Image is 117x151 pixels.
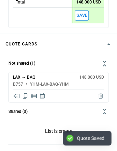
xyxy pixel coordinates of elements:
span: Copy quote content [22,93,29,100]
h6: Not shared (1) [8,61,35,66]
h6: Shared (0) [8,109,28,114]
button: Save [75,10,89,21]
p: List is empty [8,120,109,144]
h6: YHM-LAX-BAQ-YHM [30,82,69,87]
span: Display quote schedule [39,93,45,100]
button: Shared (0) [8,103,109,120]
span: Delete quote [97,93,104,100]
h6: B757 [13,82,23,87]
button: Not shared (1) [8,55,109,72]
h6: LAX → BAQ [13,75,35,80]
span: Share quote in email [13,93,20,100]
h6: 148,000 USD [79,75,104,80]
span: Save this aircraft quote and copy details to clipboard [75,10,89,21]
div: Quote Saved [77,135,104,141]
span: Display detailed quote content [30,93,37,100]
h4: Quote cards [6,43,37,46]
